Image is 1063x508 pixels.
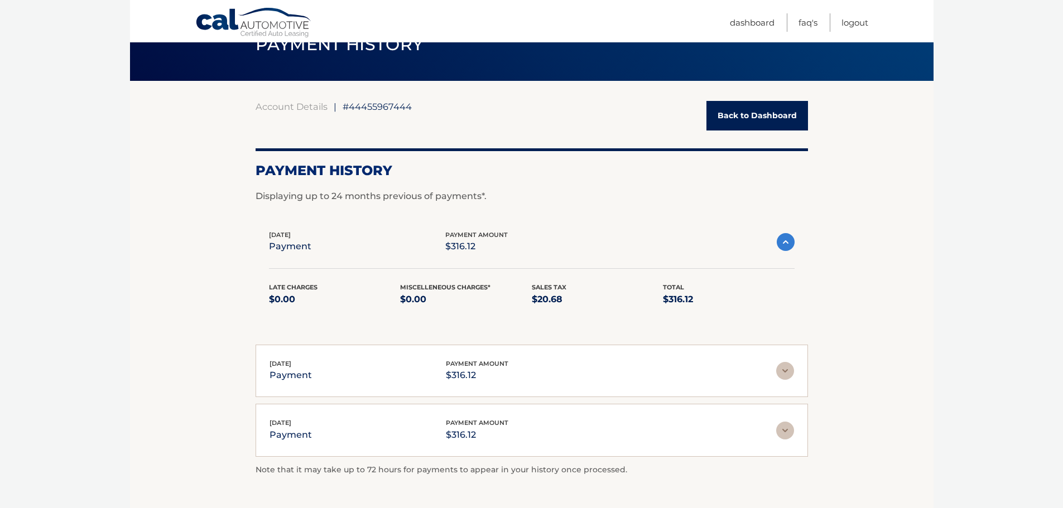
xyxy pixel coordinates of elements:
[195,7,312,40] a: Cal Automotive
[706,101,808,130] a: Back to Dashboard
[799,13,817,32] a: FAQ's
[270,427,312,443] p: payment
[269,239,311,254] p: payment
[400,283,490,291] span: Miscelleneous Charges*
[446,367,508,383] p: $316.12
[270,419,291,427] span: [DATE]
[270,360,291,367] span: [DATE]
[663,283,684,291] span: Total
[256,162,808,179] h2: Payment History
[270,367,312,383] p: payment
[256,463,808,477] p: Note that it may take up to 72 hours for payments to appear in your history once processed.
[269,231,291,239] span: [DATE]
[256,101,328,112] a: Account Details
[663,292,795,307] p: $316.12
[532,292,663,307] p: $20.68
[446,427,508,443] p: $316.12
[532,283,566,291] span: Sales Tax
[256,34,424,55] span: PAYMENT HISTORY
[776,422,794,439] img: accordion-rest.svg
[445,239,508,254] p: $316.12
[343,101,412,112] span: #44455967444
[256,190,808,203] p: Displaying up to 24 months previous of payments*.
[269,292,401,307] p: $0.00
[269,283,318,291] span: Late Charges
[400,292,532,307] p: $0.00
[730,13,775,32] a: Dashboard
[334,101,336,112] span: |
[445,231,508,239] span: payment amount
[777,233,795,251] img: accordion-active.svg
[446,419,508,427] span: payment amount
[776,362,794,380] img: accordion-rest.svg
[446,360,508,367] span: payment amount
[841,13,868,32] a: Logout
